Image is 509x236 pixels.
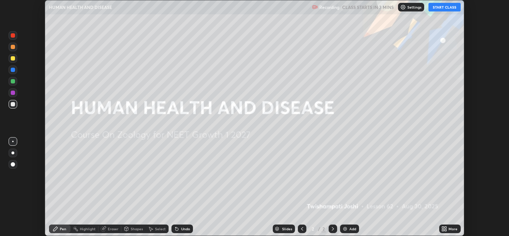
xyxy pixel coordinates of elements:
[318,227,320,231] div: /
[400,4,406,10] img: class-settings-icons
[349,227,356,231] div: Add
[321,226,326,232] div: 2
[342,226,348,232] img: add-slide-button
[60,227,66,231] div: Pen
[155,227,166,231] div: Select
[131,227,143,231] div: Shapes
[80,227,96,231] div: Highlight
[49,4,112,10] p: HUMAN HEALTH AND DISEASE
[407,5,421,9] p: Settings
[428,3,461,11] button: START CLASS
[282,227,292,231] div: Slides
[312,4,318,10] img: recording.375f2c34.svg
[319,5,339,10] p: Recording
[181,227,190,231] div: Undo
[449,227,457,231] div: More
[108,227,118,231] div: Eraser
[309,227,316,231] div: 2
[342,4,394,10] h5: CLASS STARTS IN 3 MINS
